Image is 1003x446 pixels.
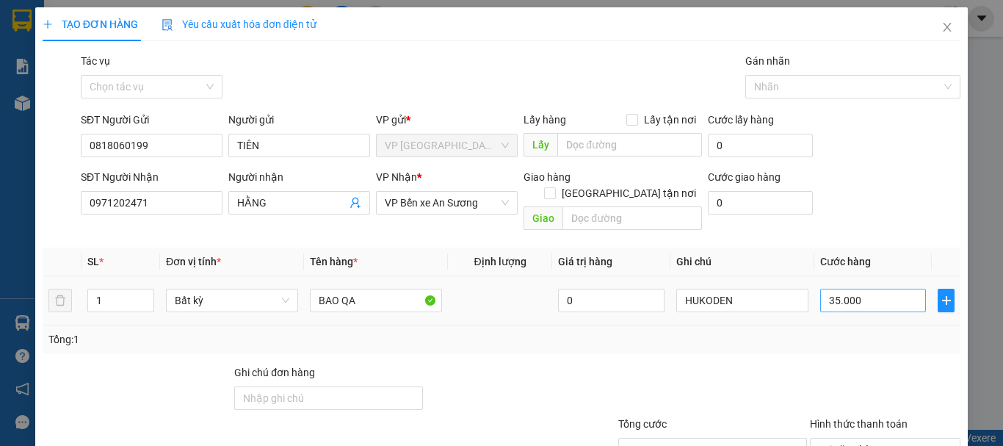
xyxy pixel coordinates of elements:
[385,192,509,214] span: VP Bến xe An Sương
[234,367,315,378] label: Ghi chú đơn hàng
[48,331,388,348] div: Tổng: 1
[708,134,813,157] input: Cước lấy hàng
[708,191,813,215] input: Cước giao hàng
[941,21,953,33] span: close
[73,93,154,104] span: VPTN1310250055
[618,418,667,430] span: Tổng cước
[116,8,201,21] strong: ĐỒNG PHƯỚC
[524,171,571,183] span: Giao hàng
[43,18,138,30] span: TẠO ĐƠN HÀNG
[4,107,90,115] span: In ngày:
[558,256,612,267] span: Giá trị hàng
[234,386,423,410] input: Ghi chú đơn hàng
[116,24,198,42] span: Bến xe [GEOGRAPHIC_DATA]
[32,107,90,115] span: 11:35:15 [DATE]
[562,206,702,230] input: Dọc đường
[524,133,557,157] span: Lấy
[938,289,955,312] button: plus
[745,55,790,67] label: Gán nhãn
[810,418,908,430] label: Hình thức thanh toán
[228,112,370,128] div: Người gửi
[385,134,509,157] span: VP Tây Ninh
[676,289,808,312] input: Ghi Chú
[43,19,53,29] span: plus
[228,169,370,185] div: Người nhận
[166,256,221,267] span: Đơn vị tính
[87,256,99,267] span: SL
[638,112,702,128] span: Lấy tận nơi
[116,65,180,74] span: Hotline: 19001152
[175,289,289,312] span: Bất kỳ
[48,289,72,312] button: delete
[557,133,702,157] input: Dọc đường
[556,185,702,201] span: [GEOGRAPHIC_DATA] tận nơi
[708,114,774,126] label: Cước lấy hàng
[938,295,954,306] span: plus
[524,206,562,230] span: Giao
[820,256,871,267] span: Cước hàng
[350,197,361,209] span: user-add
[4,95,153,104] span: [PERSON_NAME]:
[40,79,180,91] span: -----------------------------------------
[708,171,781,183] label: Cước giao hàng
[558,289,664,312] input: 0
[670,248,814,276] th: Ghi chú
[376,171,417,183] span: VP Nhận
[927,7,968,48] button: Close
[474,256,526,267] span: Định lượng
[310,289,442,312] input: VD: Bàn, Ghế
[524,114,566,126] span: Lấy hàng
[81,55,110,67] label: Tác vụ
[81,169,222,185] div: SĐT Người Nhận
[162,18,316,30] span: Yêu cầu xuất hóa đơn điện tử
[376,112,518,128] div: VP gửi
[5,9,70,73] img: logo
[81,112,222,128] div: SĐT Người Gửi
[116,44,202,62] span: 01 Võ Văn Truyện, KP.1, Phường 2
[162,19,173,31] img: icon
[310,256,358,267] span: Tên hàng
